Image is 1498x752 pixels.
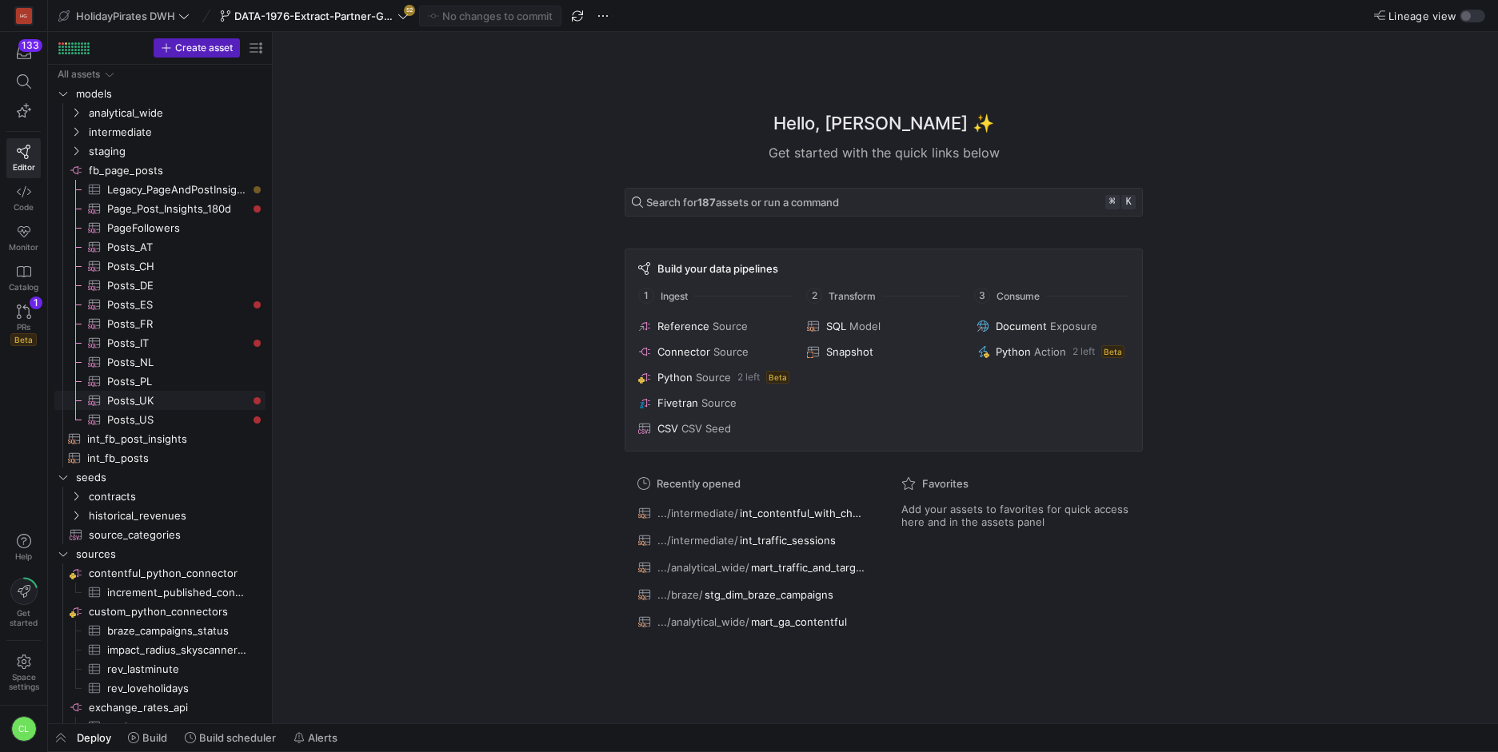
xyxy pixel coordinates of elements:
span: Lineage view [1388,10,1456,22]
button: DATA-1976-Extract-Partner-GA4-Data [216,6,413,26]
a: PageFollowers​​​​​​​​​ [54,218,266,237]
span: mart_ga_contentful [751,615,847,628]
a: int_fb_posts​​​​​​​​​​ [54,448,266,468]
button: CSVCSV Seed [635,419,794,438]
span: Action [1034,345,1066,358]
span: Posts_US​​​​​​​​​ [107,411,247,429]
button: Search for187assets or run a command⌘k [625,188,1143,217]
div: Press SPACE to select this row. [54,583,266,602]
div: All assets [58,69,100,80]
span: Create asset [175,42,233,54]
span: Legacy_PageAndPostInsights​​​​​​​​​ [107,181,247,199]
span: Exposure [1050,320,1097,332]
a: Posts_UK​​​​​​​​​ [54,391,266,410]
a: braze_campaigns_status​​​​​​​​​ [54,621,266,640]
div: Press SPACE to select this row. [54,410,266,429]
a: increment_published_contentful_data​​​​​​​​​ [54,583,266,602]
a: Posts_US​​​​​​​​​ [54,410,266,429]
h1: Hello, [PERSON_NAME] ✨ [773,110,994,137]
div: Press SPACE to select this row. [54,199,266,218]
span: Python [657,371,693,384]
span: Posts_PL​​​​​​​​​ [107,372,247,391]
span: PageFollowers​​​​​​​​​ [107,219,247,237]
div: Press SPACE to select this row. [54,237,266,257]
span: contracts [89,487,263,506]
span: .../intermediate/ [657,534,738,547]
div: Press SPACE to select this row. [54,717,266,736]
kbd: ⌘ [1105,195,1120,209]
span: analytical_wide [89,104,263,122]
div: Press SPACE to select this row. [54,84,266,103]
a: Editor [6,138,41,178]
a: Monitor [6,218,41,258]
span: contentful_python_connector​​​​​​​​ [89,564,263,583]
div: Press SPACE to select this row. [54,506,266,525]
div: HG [16,8,32,24]
button: Alerts [286,724,345,751]
button: ConnectorSource [635,342,794,361]
span: Help [14,551,34,561]
button: SQLModel [804,316,963,336]
span: 2 left [737,372,760,383]
button: FivetranSource [635,393,794,412]
button: .../braze/stg_dim_braze_campaigns [634,584,869,605]
span: CSV [657,422,678,435]
a: Spacesettings [6,647,41,698]
span: impact_radius_skyscanner_revenues​​​​​​​​​ [107,641,247,659]
button: Getstarted [6,571,41,634]
div: Press SPACE to select this row. [54,333,266,352]
button: Create asset [154,38,240,58]
span: stg_dim_braze_campaigns [705,588,833,601]
span: Search for assets or run a command [646,196,839,209]
button: CL [6,712,41,746]
span: Beta [10,333,37,346]
span: Snapshot [826,345,873,358]
button: 133 [6,38,41,67]
a: source_categories​​​​​​ [54,525,266,544]
span: CSV Seed [681,422,731,435]
button: .../intermediate/int_contentful_with_changes [634,503,869,523]
span: Posts_NL​​​​​​​​​ [107,353,247,372]
div: Press SPACE to select this row. [54,141,266,161]
div: Press SPACE to select this row. [54,544,266,563]
a: Posts_CH​​​​​​​​​ [54,257,266,276]
div: Press SPACE to select this row. [54,65,266,84]
div: Press SPACE to select this row. [54,563,266,583]
span: Catalog [9,282,38,292]
a: Legacy_PageAndPostInsights​​​​​​​​​ [54,180,266,199]
span: Connector [657,345,710,358]
a: Posts_PL​​​​​​​​​ [54,372,266,391]
button: DocumentExposure [973,316,1132,336]
span: .../analytical_wide/ [657,615,749,628]
a: int_fb_post_insights​​​​​​​​​​ [54,429,266,448]
span: 2 left [1073,346,1095,357]
span: custom_python_connectors​​​​​​​​ [89,603,263,621]
button: .../analytical_wide/mart_ga_contentful [634,611,869,632]
div: Press SPACE to select this row. [54,103,266,122]
span: exchange_rates_api​​​​​​​​ [89,698,263,717]
div: Press SPACE to select this row. [54,180,266,199]
div: 1 [30,296,42,309]
span: increment_published_contentful_data​​​​​​​​​ [107,583,247,602]
span: DATA-1976-Extract-Partner-GA4-Data [234,10,394,22]
span: seeds [76,468,263,487]
span: mart_traffic_and_targets [751,561,865,574]
div: Press SPACE to select this row. [54,429,266,448]
strong: 187 [697,196,716,209]
span: .../braze/ [657,588,703,601]
button: Help [6,527,41,568]
span: Monitor [9,242,38,252]
a: exchange_rates​​​​​​​​​ [54,717,266,736]
span: Page_Post_Insights_180d​​​​​​​​​ [107,200,247,218]
span: Beta [1101,345,1124,358]
span: Posts_AT​​​​​​​​​ [107,238,247,257]
button: PythonAction2 leftBeta [973,342,1132,361]
span: Build scheduler [199,731,276,744]
div: Press SPACE to select this row. [54,698,266,717]
span: staging [89,142,263,161]
span: Build your data pipelines [657,262,778,275]
button: ReferenceSource [635,316,794,336]
div: Press SPACE to select this row. [54,678,266,698]
span: Posts_IT​​​​​​​​​ [107,334,247,352]
a: contentful_python_connector​​​​​​​​ [54,563,266,583]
